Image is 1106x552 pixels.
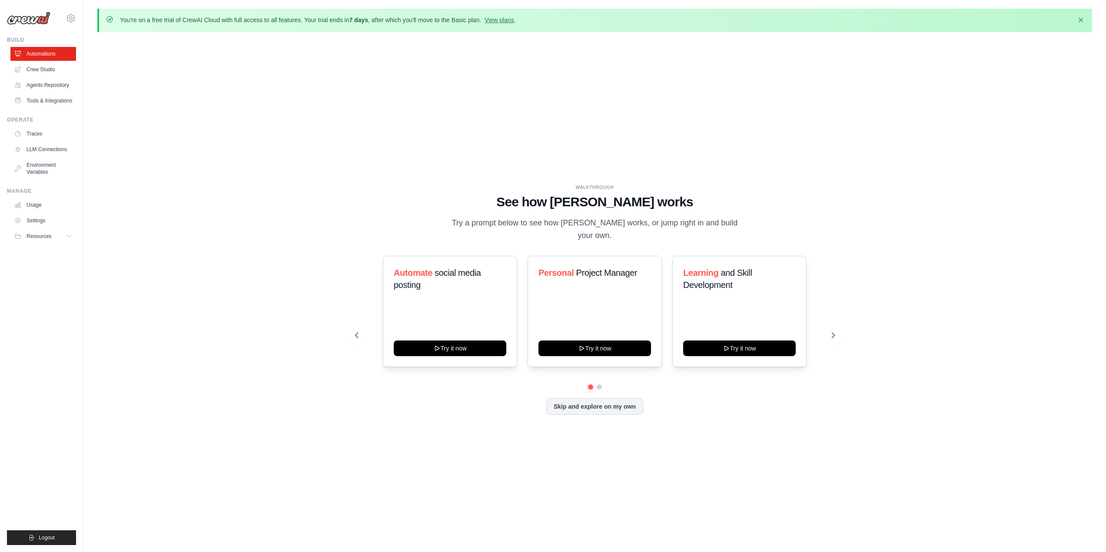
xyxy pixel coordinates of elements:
[10,214,76,228] a: Settings
[7,188,76,195] div: Manage
[449,217,741,242] p: Try a prompt below to see how [PERSON_NAME] works, or jump right in and build your own.
[538,268,574,278] span: Personal
[546,398,643,415] button: Skip and explore on my own
[355,184,835,191] div: WALKTHROUGH
[10,63,76,76] a: Crew Studio
[10,47,76,61] a: Automations
[683,268,718,278] span: Learning
[7,12,50,25] img: Logo
[10,158,76,179] a: Environment Variables
[355,194,835,210] h1: See how [PERSON_NAME] works
[27,233,51,240] span: Resources
[120,16,516,24] p: You're on a free trial of CrewAI Cloud with full access to all features. Your trial ends in , aft...
[349,17,368,23] strong: 7 days
[576,268,637,278] span: Project Manager
[10,198,76,212] a: Usage
[7,530,76,545] button: Logout
[7,36,76,43] div: Build
[10,142,76,156] a: LLM Connections
[394,268,432,278] span: Automate
[39,534,55,541] span: Logout
[683,340,796,356] button: Try it now
[394,340,506,356] button: Try it now
[10,127,76,141] a: Traces
[485,17,514,23] a: View plans
[10,94,76,108] a: Tools & Integrations
[10,78,76,92] a: Agents Repository
[10,229,76,243] button: Resources
[7,116,76,123] div: Operate
[538,340,651,356] button: Try it now
[394,268,481,290] span: social media posting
